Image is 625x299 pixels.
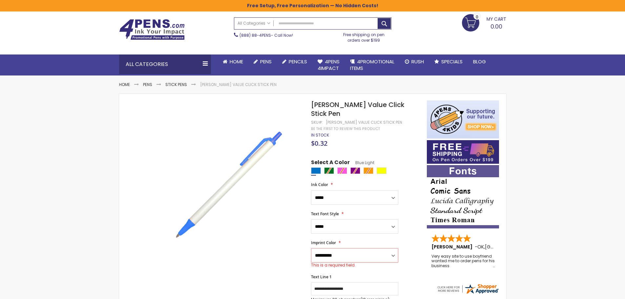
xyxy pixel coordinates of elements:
[411,58,424,65] span: Rush
[336,30,391,43] div: Free shipping on pen orders over $199
[462,14,506,31] a: 0.00 0
[436,290,499,296] a: 4pens.com certificate URL
[345,54,400,76] a: 4PROMOTIONALITEMS
[311,100,405,118] span: [PERSON_NAME] Value Click Stick Pen
[311,240,336,246] span: Imprint Color
[200,82,277,87] li: [PERSON_NAME] Value Click Stick Pen
[153,110,302,260] img: orlando-brights-blue_1.jpg
[318,58,340,72] span: 4Pens 4impact
[311,159,350,168] span: Select A Color
[240,32,293,38] span: - Call Now!
[240,32,271,38] a: (888) 88-4PENS
[477,244,484,250] span: OK
[311,126,380,131] a: Be the first to review this product
[431,254,495,268] div: Very easy site to use boyfriend wanted me to order pens for his business
[476,14,478,20] span: 0
[312,54,345,76] a: 4Pens4impact
[473,58,486,65] span: Blog
[436,283,499,295] img: 4pens.com widget logo
[468,54,491,69] a: Blog
[311,182,328,187] span: Ink Color
[218,54,248,69] a: Home
[311,211,339,217] span: Text Font Style
[119,82,130,87] a: Home
[248,54,277,69] a: Pens
[311,133,329,138] div: Availability
[289,58,307,65] span: Pencils
[311,263,398,268] div: This is a required field.
[427,165,499,228] img: font-personalization-examples
[238,21,270,26] span: All Categories
[350,160,374,165] span: Blue Light
[234,18,274,29] a: All Categories
[311,274,332,280] span: Text Line 1
[311,167,321,174] div: Blue Light
[427,100,499,139] img: 4pens 4 kids
[431,244,475,250] span: [PERSON_NAME]
[490,22,502,31] span: 0.00
[441,58,463,65] span: Specials
[277,54,312,69] a: Pencils
[119,54,211,74] div: All Categories
[485,244,533,250] span: [GEOGRAPHIC_DATA]
[311,139,327,148] span: $0.32
[311,119,323,125] strong: SKU
[427,140,499,164] img: Free shipping on orders over $199
[311,132,329,138] span: In stock
[377,167,386,174] div: Yellow
[350,58,394,72] span: 4PROMOTIONAL ITEMS
[400,54,429,69] a: Rush
[143,82,152,87] a: Pens
[260,58,272,65] span: Pens
[475,244,533,250] span: - ,
[326,120,402,125] div: [PERSON_NAME] Value Click Stick Pen
[165,82,187,87] a: Stick Pens
[230,58,243,65] span: Home
[119,19,185,40] img: 4Pens Custom Pens and Promotional Products
[429,54,468,69] a: Specials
